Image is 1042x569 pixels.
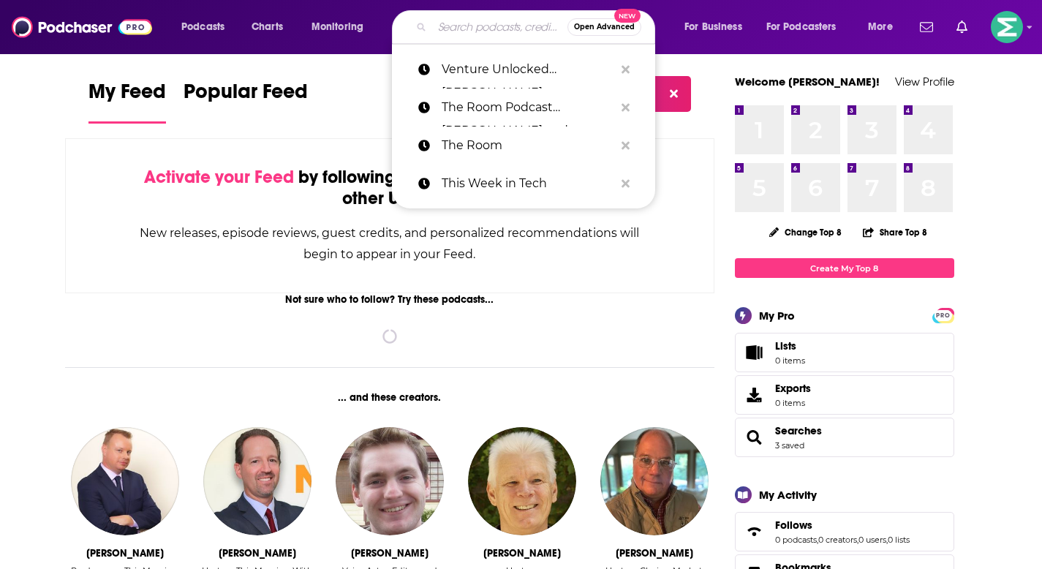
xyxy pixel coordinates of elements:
[735,258,954,278] a: Create My Top 8
[775,519,910,532] a: Follows
[935,309,952,320] a: PRO
[139,167,641,209] div: by following Podcasts, Creators, Lists, and other Users!
[219,547,296,559] div: Gordon Deal
[600,427,709,535] img: Todd Gleason
[740,342,769,363] span: Lists
[442,50,614,88] p: Venture Unlocked Samir Kaji
[144,166,294,188] span: Activate your Feed
[858,535,886,545] a: 0 users
[817,535,818,545] span: ,
[775,535,817,545] a: 0 podcasts
[858,15,911,39] button: open menu
[895,75,954,88] a: View Profile
[735,418,954,457] span: Searches
[312,17,363,37] span: Monitoring
[614,9,641,23] span: New
[336,427,444,535] img: Daniel Cuneo
[86,547,164,559] div: Mike Gavin
[868,17,893,37] span: More
[301,15,382,39] button: open menu
[684,17,742,37] span: For Business
[468,427,576,535] img: Sam Allen
[71,427,179,535] img: Mike Gavin
[740,427,769,448] a: Searches
[203,427,312,535] img: Gordon Deal
[862,218,928,246] button: Share Top 8
[757,15,858,39] button: open menu
[574,23,635,31] span: Open Advanced
[432,15,567,39] input: Search podcasts, credits, & more...
[392,165,655,203] a: This Week in Tech
[740,521,769,542] a: Follows
[766,17,837,37] span: For Podcasters
[775,519,812,532] span: Follows
[886,535,888,545] span: ,
[740,385,769,405] span: Exports
[775,398,811,408] span: 0 items
[442,127,614,165] p: The Room
[171,15,243,39] button: open menu
[857,535,858,545] span: ,
[775,339,805,353] span: Lists
[252,17,283,37] span: Charts
[775,355,805,366] span: 0 items
[735,512,954,551] span: Follows
[775,424,822,437] a: Searches
[674,15,760,39] button: open menu
[991,11,1023,43] img: User Profile
[181,17,224,37] span: Podcasts
[65,391,715,404] div: ... and these creators.
[139,222,641,265] div: New releases, episode reviews, guest credits, and personalized recommendations will begin to appe...
[442,88,614,127] p: The Room Podcast Madison McIlwain and Claudia Laurie
[735,75,880,88] a: Welcome [PERSON_NAME]!
[760,223,851,241] button: Change Top 8
[88,79,166,113] span: My Feed
[442,165,614,203] p: This Week in Tech
[184,79,308,124] a: Popular Feed
[818,535,857,545] a: 0 creators
[616,547,693,559] div: Todd Gleason
[759,309,795,323] div: My Pro
[775,440,804,451] a: 3 saved
[567,18,641,36] button: Open AdvancedNew
[759,488,817,502] div: My Activity
[914,15,939,39] a: Show notifications dropdown
[65,293,715,306] div: Not sure who to follow? Try these podcasts...
[392,50,655,88] a: Venture Unlocked [PERSON_NAME]
[775,339,796,353] span: Lists
[775,382,811,395] span: Exports
[951,15,973,39] a: Show notifications dropdown
[242,15,292,39] a: Charts
[392,88,655,127] a: The Room Podcast [PERSON_NAME] and [PERSON_NAME]
[12,13,152,41] img: Podchaser - Follow, Share and Rate Podcasts
[392,127,655,165] a: The Room
[483,547,561,559] div: Sam Allen
[991,11,1023,43] span: Logged in as LKassela
[888,535,910,545] a: 0 lists
[991,11,1023,43] button: Show profile menu
[88,79,166,124] a: My Feed
[935,310,952,321] span: PRO
[351,547,428,559] div: Daniel Cuneo
[735,375,954,415] a: Exports
[735,333,954,372] a: Lists
[406,10,669,44] div: Search podcasts, credits, & more...
[184,79,308,113] span: Popular Feed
